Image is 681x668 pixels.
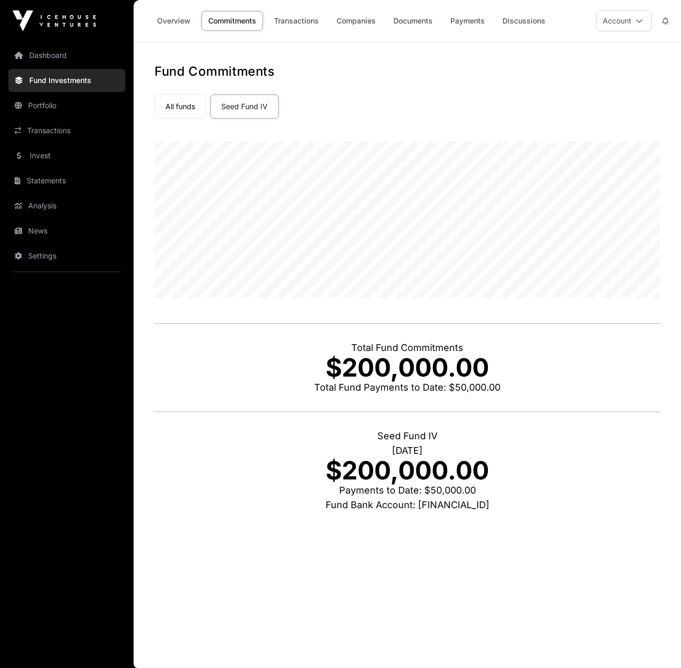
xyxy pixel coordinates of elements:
[154,355,660,380] p: $200,000.00
[8,94,125,117] a: Portfolio
[8,219,125,242] a: News
[8,244,125,267] a: Settings
[154,498,660,512] p: Fund Bank Account: [FINANCIAL_ID]
[8,44,125,67] a: Dashboard
[154,443,660,458] p: [DATE]
[154,483,660,498] p: Payments to Date: $50,000.00
[154,95,206,119] a: All funds
[330,11,383,31] a: Companies
[210,95,279,119] a: Seed Fund IV
[8,169,125,192] a: Statements
[8,144,125,167] a: Invest
[8,69,125,92] a: Fund Investments
[154,63,660,80] h1: Fund Commitments
[154,429,660,443] p: Seed Fund IV
[150,11,197,31] a: Overview
[201,11,263,31] a: Commitments
[267,11,326,31] a: Transactions
[13,10,96,31] img: Icehouse Ventures Logo
[154,341,660,355] p: Total Fund Commitments
[387,11,439,31] a: Documents
[8,119,125,142] a: Transactions
[444,11,492,31] a: Payments
[496,11,552,31] a: Discussions
[154,380,660,395] p: Total Fund Payments to Date: $50,000.00
[8,194,125,217] a: Analysis
[596,10,652,31] button: Account
[154,458,660,483] p: $200,000.00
